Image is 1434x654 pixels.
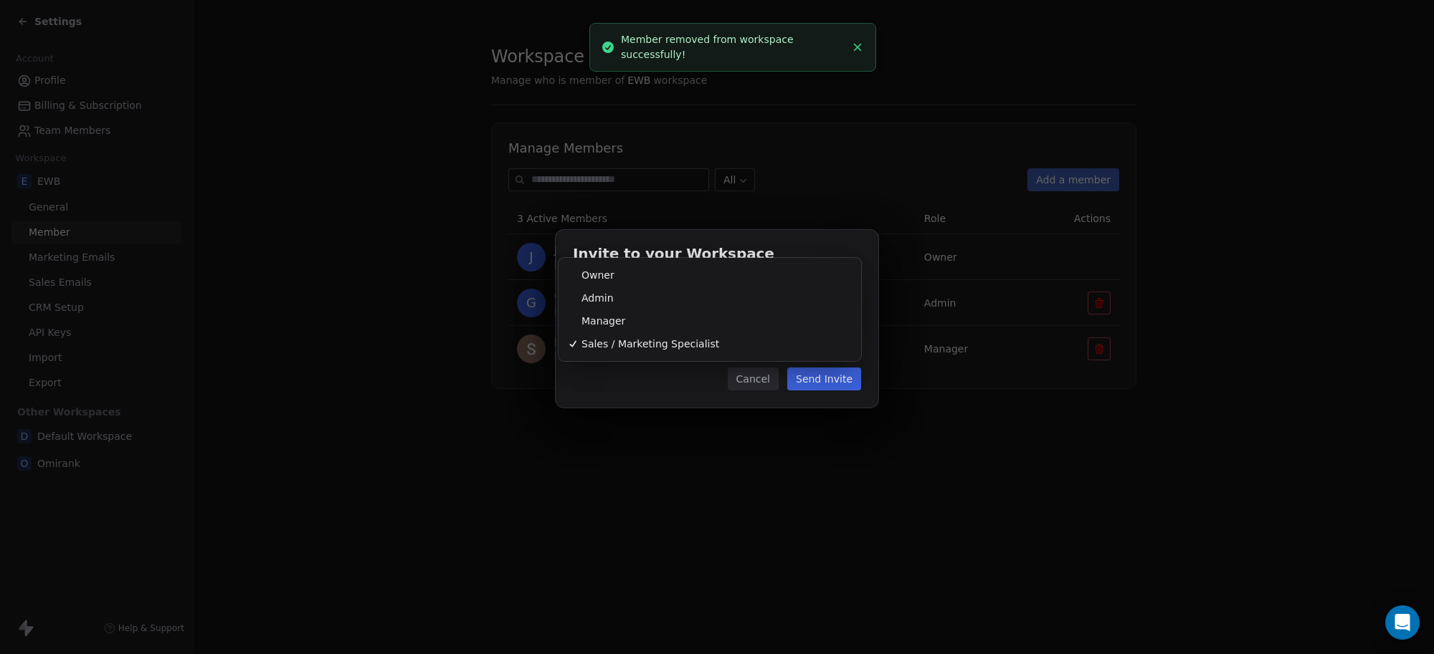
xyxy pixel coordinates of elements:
div: Member removed from workspace successfully! [621,32,845,62]
button: Close toast [848,38,867,57]
span: Manager [581,314,625,328]
span: Admin [581,291,614,305]
span: Owner [581,268,614,282]
span: Sales / Marketing Specialist [581,337,719,351]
